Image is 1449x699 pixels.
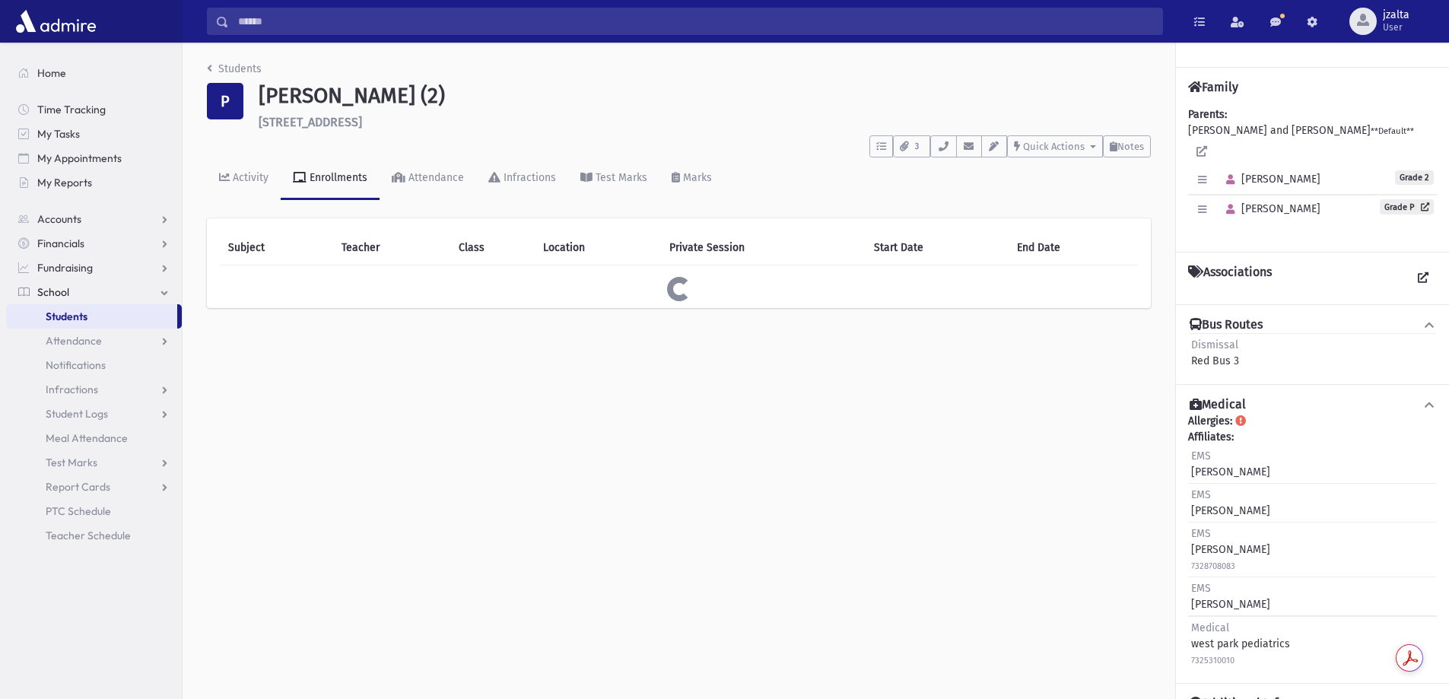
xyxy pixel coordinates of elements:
a: Teacher Schedule [6,523,182,548]
a: Accounts [6,207,182,231]
div: [PERSON_NAME] [1191,526,1270,573]
span: Dismissal [1191,338,1238,351]
a: View all Associations [1409,265,1437,292]
div: [PERSON_NAME] [1191,487,1270,519]
a: Notifications [6,353,182,377]
b: Allergies: [1188,415,1232,427]
th: Start Date [865,230,1008,265]
small: 7325310010 [1191,656,1235,666]
div: Marks [680,171,712,184]
span: Test Marks [46,456,97,469]
span: Quick Actions [1023,141,1085,152]
span: PTC Schedule [46,504,111,518]
span: Notes [1117,141,1144,152]
th: Subject [219,230,332,265]
div: Activity [230,171,269,184]
span: Accounts [37,212,81,226]
a: My Appointments [6,146,182,170]
span: Student Logs [46,407,108,421]
span: Attendance [46,334,102,348]
span: My Appointments [37,151,122,165]
a: Students [207,62,262,75]
a: Financials [6,231,182,256]
th: End Date [1008,230,1139,265]
h1: [PERSON_NAME] (2) [259,83,1151,109]
a: Fundraising [6,256,182,280]
th: Teacher [332,230,450,265]
span: [PERSON_NAME] [1219,202,1320,215]
span: My Reports [37,176,92,189]
a: Students [6,304,177,329]
span: My Tasks [37,127,80,141]
div: Enrollments [307,171,367,184]
b: Parents: [1188,108,1227,121]
span: EMS [1191,527,1211,540]
button: Medical [1188,397,1437,413]
span: User [1383,21,1409,33]
button: Notes [1103,135,1151,157]
a: Report Cards [6,475,182,499]
span: Financials [37,237,84,250]
a: Test Marks [6,450,182,475]
a: Enrollments [281,157,380,200]
span: Medical [1191,621,1229,634]
span: [PERSON_NAME] [1219,173,1320,186]
th: Location [534,230,660,265]
a: Time Tracking [6,97,182,122]
button: Bus Routes [1188,317,1437,333]
h4: Associations [1188,265,1272,292]
a: Test Marks [568,157,659,200]
div: [PERSON_NAME] and [PERSON_NAME] [1188,106,1437,240]
small: 7328708083 [1191,561,1235,571]
a: Home [6,61,182,85]
a: Activity [207,157,281,200]
span: Grade 2 [1395,170,1434,185]
div: P [207,83,243,119]
a: Meal Attendance [6,426,182,450]
span: Notifications [46,358,106,372]
nav: breadcrumb [207,61,262,83]
span: Report Cards [46,480,110,494]
button: Quick Actions [1007,135,1103,157]
span: Fundraising [37,261,93,275]
input: Search [229,8,1162,35]
div: [PERSON_NAME] [1191,580,1270,612]
span: Teacher Schedule [46,529,131,542]
h4: Family [1188,80,1238,94]
th: Private Session [660,230,865,265]
div: Red Bus 3 [1191,337,1239,369]
h4: Medical [1190,397,1246,413]
span: EMS [1191,488,1211,501]
div: Infractions [500,171,556,184]
span: Students [46,310,87,323]
div: west park pediatrics [1191,620,1290,668]
a: Attendance [6,329,182,353]
b: Affiliates: [1188,431,1234,443]
a: My Tasks [6,122,182,146]
a: Infractions [6,377,182,402]
span: jzalta [1383,9,1409,21]
span: Time Tracking [37,103,106,116]
a: Grade P [1380,199,1434,214]
a: School [6,280,182,304]
span: 3 [910,140,923,154]
img: AdmirePro [12,6,100,37]
th: Class [450,230,534,265]
span: Home [37,66,66,80]
span: Infractions [46,383,98,396]
span: EMS [1191,582,1211,595]
a: Marks [659,157,724,200]
span: School [37,285,69,299]
h4: Bus Routes [1190,317,1263,333]
a: Student Logs [6,402,182,426]
span: EMS [1191,450,1211,462]
div: Attendance [405,171,464,184]
a: PTC Schedule [6,499,182,523]
a: My Reports [6,170,182,195]
button: 3 [893,135,930,157]
h6: [STREET_ADDRESS] [259,115,1151,129]
span: Meal Attendance [46,431,128,445]
div: Test Marks [593,171,647,184]
a: Attendance [380,157,476,200]
div: [PERSON_NAME] [1191,448,1270,480]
